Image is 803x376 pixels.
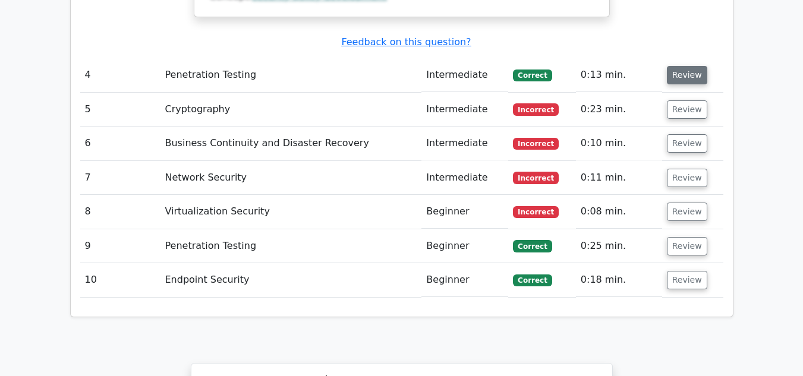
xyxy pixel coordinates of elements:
span: Correct [513,240,552,252]
button: Review [667,134,707,153]
td: 0:18 min. [576,263,662,297]
span: Incorrect [513,138,559,150]
button: Review [667,66,707,84]
td: Virtualization Security [160,195,421,229]
td: Beginner [421,229,508,263]
td: 0:11 min. [576,161,662,195]
td: Intermediate [421,127,508,160]
span: Correct [513,69,552,81]
td: 0:23 min. [576,93,662,127]
td: 8 [80,195,160,229]
span: Correct [513,274,552,286]
td: 0:10 min. [576,127,662,160]
td: Intermediate [421,93,508,127]
td: 0:08 min. [576,195,662,229]
button: Review [667,237,707,255]
span: Incorrect [513,103,559,115]
td: 10 [80,263,160,297]
button: Review [667,100,707,119]
button: Review [667,203,707,221]
td: Business Continuity and Disaster Recovery [160,127,421,160]
td: Endpoint Security [160,263,421,297]
td: 0:25 min. [576,229,662,263]
button: Review [667,169,707,187]
span: Incorrect [513,172,559,184]
span: Incorrect [513,206,559,218]
td: Intermediate [421,58,508,92]
td: Beginner [421,263,508,297]
td: Penetration Testing [160,58,421,92]
td: 9 [80,229,160,263]
td: 5 [80,93,160,127]
td: Network Security [160,161,421,195]
td: Beginner [421,195,508,229]
td: Cryptography [160,93,421,127]
td: Penetration Testing [160,229,421,263]
a: Feedback on this question? [341,36,471,48]
td: Intermediate [421,161,508,195]
td: 6 [80,127,160,160]
td: 7 [80,161,160,195]
button: Review [667,271,707,289]
td: 4 [80,58,160,92]
td: 0:13 min. [576,58,662,92]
